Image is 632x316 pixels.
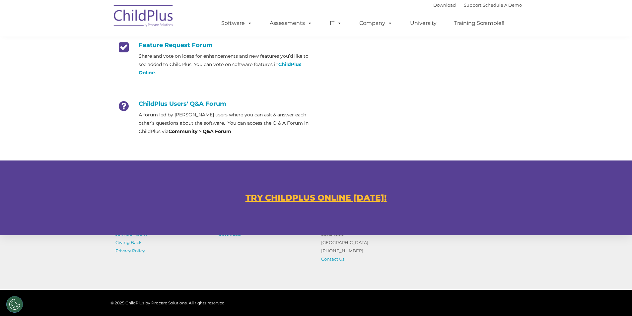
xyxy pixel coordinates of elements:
a: ChildPlus Online [139,61,301,76]
a: Giving Back [115,240,142,245]
a: Assessments [263,17,319,30]
strong: Community > Q&A Forum [169,128,231,134]
a: IT [323,17,348,30]
a: Schedule A Demo [483,2,522,8]
span: © 2025 ChildPlus by Procare Solutions. All rights reserved. [110,300,226,305]
p: A forum led by [PERSON_NAME] users where you can ask & answer each other’s questions about the so... [139,111,311,136]
a: Company [353,17,399,30]
a: University [403,17,443,30]
font: | [433,2,522,8]
a: Contact Us [321,256,344,262]
a: TRY CHILDPLUS ONLINE [DATE]! [246,193,387,203]
a: Support [464,2,481,8]
iframe: Chat Widget [483,49,632,316]
a: Download [433,2,456,8]
h4: Feature Request Forum [115,41,311,49]
a: Software [215,17,259,30]
button: Cookies Settings [6,296,23,313]
img: ChildPlus by Procare Solutions [110,0,177,33]
a: Privacy Policy [115,248,145,253]
h4: ChildPlus Users' Q&A Forum [115,100,311,107]
p: [STREET_ADDRESS] Suite 1000 [GEOGRAPHIC_DATA] [PHONE_NUMBER] [321,222,414,263]
a: Training Scramble!! [448,17,511,30]
p: Share and vote on ideas for enhancements and new features you’d like to see added to ChildPlus. Y... [139,52,311,77]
